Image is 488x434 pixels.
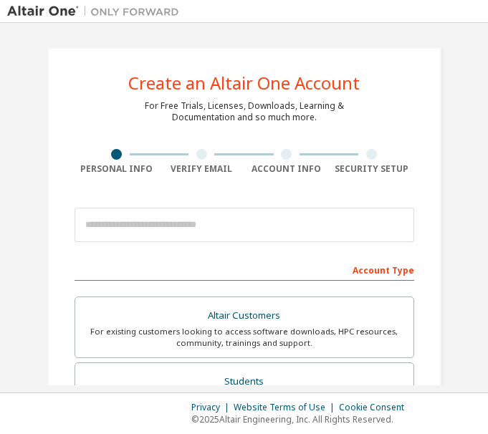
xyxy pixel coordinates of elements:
[339,402,413,413] div: Cookie Consent
[75,258,414,281] div: Account Type
[7,4,186,19] img: Altair One
[128,74,360,92] div: Create an Altair One Account
[159,163,244,175] div: Verify Email
[191,413,413,425] p: © 2025 Altair Engineering, Inc. All Rights Reserved.
[75,163,160,175] div: Personal Info
[234,402,339,413] div: Website Terms of Use
[244,163,330,175] div: Account Info
[145,100,344,123] div: For Free Trials, Licenses, Downloads, Learning & Documentation and so much more.
[191,402,234,413] div: Privacy
[84,326,405,349] div: For existing customers looking to access software downloads, HPC resources, community, trainings ...
[84,306,405,326] div: Altair Customers
[84,372,405,392] div: Students
[329,163,414,175] div: Security Setup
